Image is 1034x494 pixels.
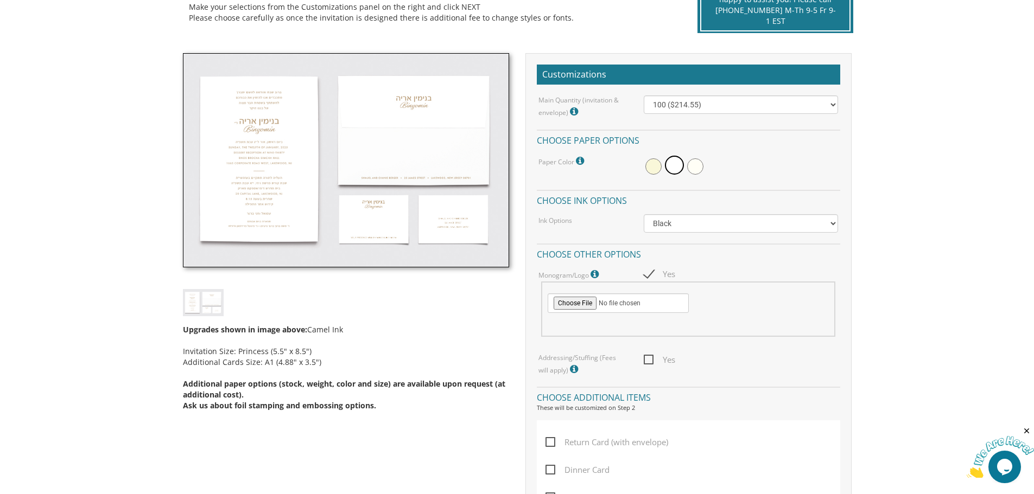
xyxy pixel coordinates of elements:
[644,267,675,281] span: Yes
[537,243,840,262] h4: Choose other options
[644,353,675,367] span: Yes
[183,53,509,268] img: bminv-thumb-9.jpg
[538,267,601,281] label: Monogram/Logo
[537,65,840,85] h2: Customizations
[538,353,627,376] label: Addressing/Stuffing (Fees will apply)
[537,190,840,209] h4: Choose ink options
[537,403,840,412] div: These will be customized on Step 2
[537,387,840,406] h4: Choose additional items
[538,216,572,225] label: Ink Options
[538,95,627,119] label: Main Quantity (invitation & envelope)
[545,435,668,449] span: Return Card (with envelope)
[183,289,224,316] img: bminv-thumb-9.jpg
[183,400,376,410] span: Ask us about foil stamping and embossing options.
[183,378,505,400] span: Additional paper options (stock, weight, color and size) are available upon request (at additiona...
[537,130,840,149] h4: Choose paper options
[183,324,307,335] span: Upgrades shown in image above:
[189,2,673,23] div: Make your selections from the Customizations panel on the right and click NEXT Please choose care...
[967,426,1034,478] iframe: chat widget
[545,463,610,477] span: Dinner Card
[538,154,587,168] label: Paper Color
[183,316,509,411] div: Camel Ink Invitation Size: Princess (5.5" x 8.5") Additional Cards Size: A1 (4.88" x 3.5")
